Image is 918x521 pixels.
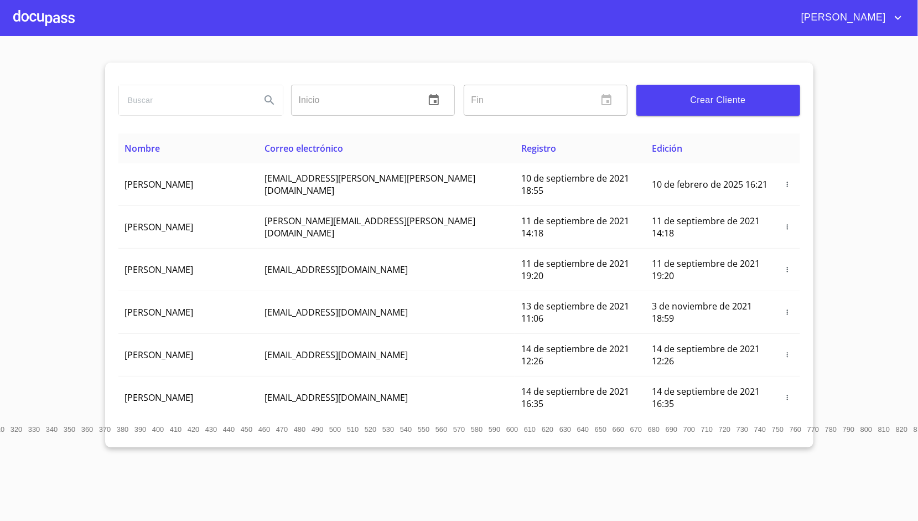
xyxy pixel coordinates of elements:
[521,172,629,197] span: 10 de septiembre de 2021 18:55
[79,421,96,439] button: 360
[793,9,905,27] button: account of current user
[557,421,574,439] button: 630
[264,306,408,318] span: [EMAIL_ADDRESS][DOMAIN_NAME]
[294,425,305,434] span: 480
[878,425,890,434] span: 810
[521,385,629,410] span: 14 de septiembre de 2021 16:35
[645,92,791,108] span: Crear Cliente
[114,421,132,439] button: 380
[652,300,752,324] span: 3 de noviembre de 2021 18:59
[793,9,891,27] span: [PERSON_NAME]
[46,425,58,434] span: 340
[577,425,589,434] span: 640
[652,343,760,367] span: 14 de septiembre de 2021 12:26
[220,421,238,439] button: 440
[415,421,433,439] button: 550
[380,421,397,439] button: 530
[273,421,291,439] button: 470
[400,425,412,434] span: 540
[223,425,235,434] span: 440
[132,421,149,439] button: 390
[630,425,642,434] span: 670
[81,425,93,434] span: 360
[896,425,907,434] span: 820
[539,421,557,439] button: 620
[559,425,571,434] span: 630
[772,425,784,434] span: 750
[170,425,181,434] span: 410
[521,142,556,154] span: Registro
[125,391,194,404] span: [PERSON_NAME]
[344,421,362,439] button: 510
[264,215,475,239] span: [PERSON_NAME][EMAIL_ADDRESS][PERSON_NAME][DOMAIN_NAME]
[521,300,629,324] span: 13 de septiembre de 2021 11:06
[149,421,167,439] button: 400
[264,264,408,276] span: [EMAIL_ADDRESS][DOMAIN_NAME]
[521,215,629,239] span: 11 de septiembre de 2021 14:18
[241,425,252,434] span: 450
[238,421,256,439] button: 450
[787,421,805,439] button: 760
[790,425,801,434] span: 760
[64,425,75,434] span: 350
[807,425,819,434] span: 770
[840,421,858,439] button: 790
[276,425,288,434] span: 470
[663,421,681,439] button: 690
[613,425,624,434] span: 660
[652,257,760,282] span: 11 de septiembre de 2021 19:20
[524,425,536,434] span: 610
[652,178,767,190] span: 10 de febrero de 2025 16:21
[636,85,800,116] button: Crear Cliente
[309,421,326,439] button: 490
[843,425,854,434] span: 790
[542,425,553,434] span: 620
[96,421,114,439] button: 370
[8,421,25,439] button: 320
[734,421,751,439] button: 730
[326,421,344,439] button: 500
[119,85,252,115] input: search
[805,421,822,439] button: 770
[25,421,43,439] button: 330
[258,425,270,434] span: 460
[652,385,760,410] span: 14 de septiembre de 2021 16:35
[701,425,713,434] span: 710
[681,421,698,439] button: 700
[203,421,220,439] button: 430
[471,425,483,434] span: 580
[264,142,343,154] span: Correo electrónico
[751,421,769,439] button: 740
[205,425,217,434] span: 430
[28,425,40,434] span: 330
[329,425,341,434] span: 500
[188,425,199,434] span: 420
[698,421,716,439] button: 710
[125,178,194,190] span: [PERSON_NAME]
[468,421,486,439] button: 580
[125,221,194,233] span: [PERSON_NAME]
[450,421,468,439] button: 570
[610,421,627,439] button: 660
[43,421,61,439] button: 340
[486,421,504,439] button: 590
[264,349,408,361] span: [EMAIL_ADDRESS][DOMAIN_NAME]
[521,421,539,439] button: 610
[453,425,465,434] span: 570
[716,421,734,439] button: 720
[264,172,475,197] span: [EMAIL_ADDRESS][PERSON_NAME][PERSON_NAME][DOMAIN_NAME]
[521,343,629,367] span: 14 de septiembre de 2021 12:26
[521,257,629,282] span: 11 de septiembre de 2021 19:20
[125,142,160,154] span: Nombre
[574,421,592,439] button: 640
[683,425,695,434] span: 700
[125,264,194,276] span: [PERSON_NAME]
[362,421,380,439] button: 520
[61,421,79,439] button: 350
[256,421,273,439] button: 460
[652,215,760,239] span: 11 de septiembre de 2021 14:18
[645,421,663,439] button: 680
[825,425,837,434] span: 780
[125,306,194,318] span: [PERSON_NAME]
[11,425,22,434] span: 320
